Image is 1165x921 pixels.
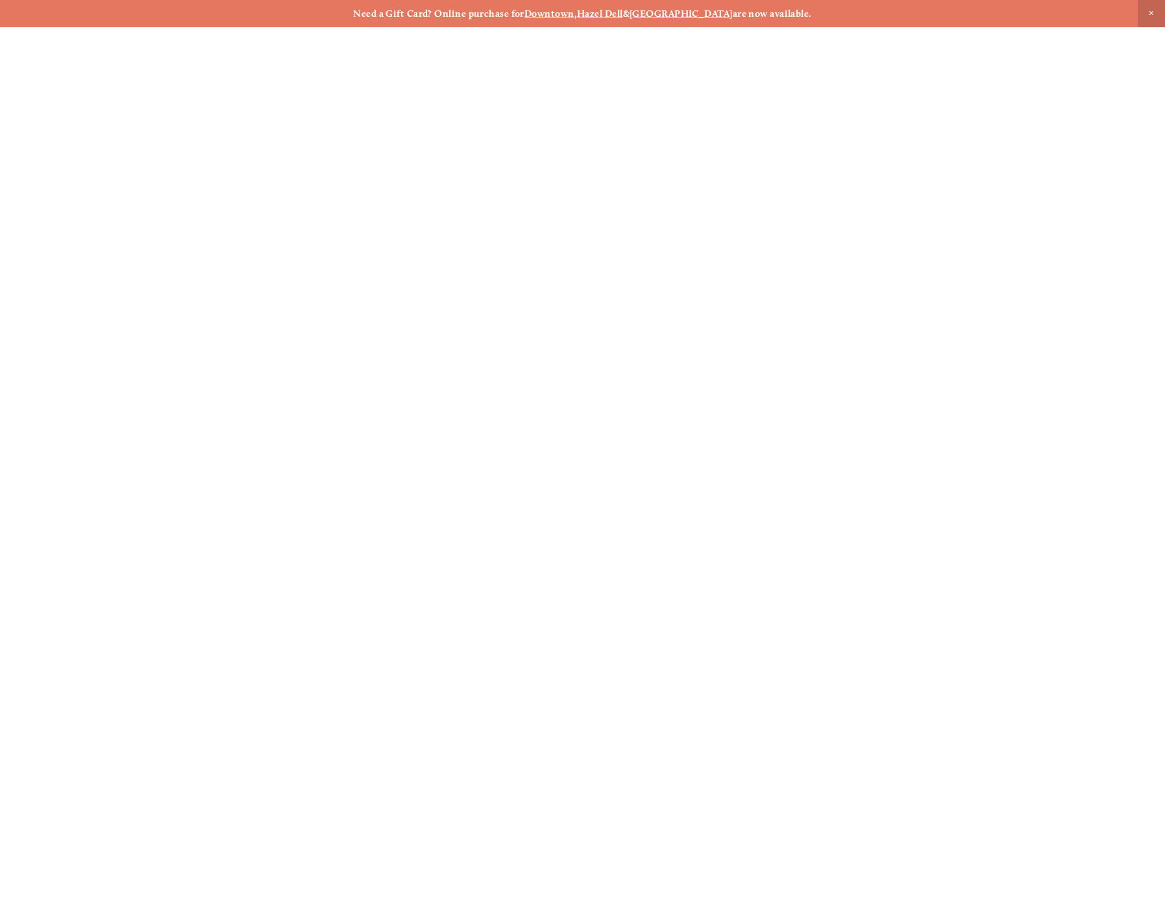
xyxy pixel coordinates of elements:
[630,8,733,19] a: [GEOGRAPHIC_DATA]
[353,8,524,19] strong: Need a Gift Card? Online purchase for
[623,8,630,19] strong: &
[574,8,577,19] strong: ,
[524,8,574,19] a: Downtown
[577,8,623,19] a: Hazel Dell
[733,8,812,19] strong: are now available.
